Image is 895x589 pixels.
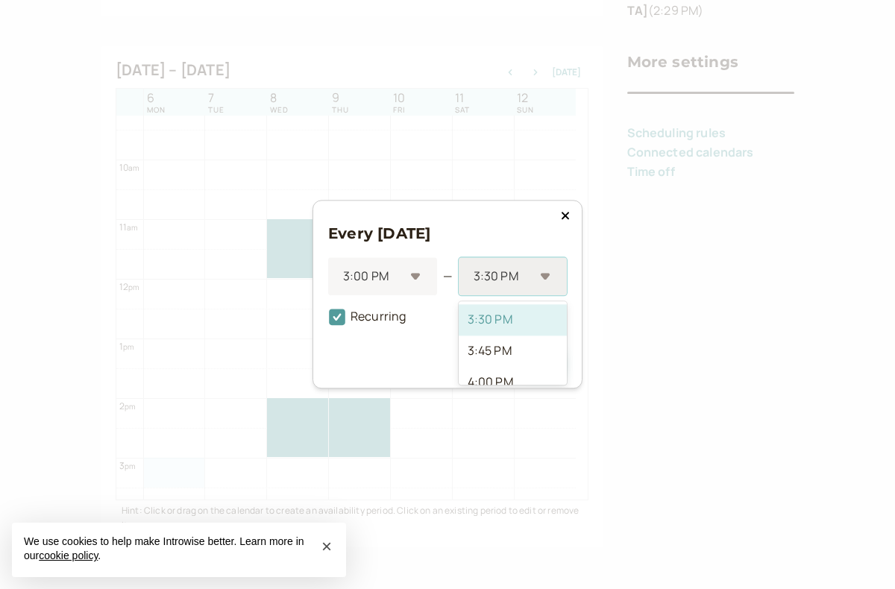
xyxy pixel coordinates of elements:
div: — [443,267,452,286]
a: cookie policy [39,549,98,561]
div: 4:00 PM [459,368,567,399]
button: Close this notice [315,535,339,558]
iframe: Chat Widget [820,517,895,589]
div: 3:45 PM [459,336,567,368]
h3: Every [DATE] [328,221,567,245]
span: Recurring [328,309,406,325]
div: We use cookies to help make Introwise better. Learn more in our . [12,523,346,577]
div: 3:30 PM [459,305,567,336]
span: × [321,536,332,556]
